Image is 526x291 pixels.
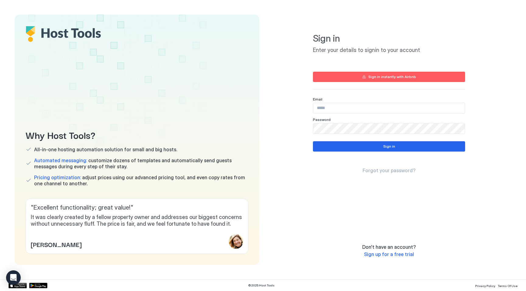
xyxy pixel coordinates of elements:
[313,47,465,54] span: Enter your details to signin to your account
[313,123,465,134] input: Input Field
[362,244,416,250] span: Don't have an account?
[475,282,495,289] a: Privacy Policy
[498,282,517,289] a: Terms Of Use
[31,240,82,249] span: [PERSON_NAME]
[313,141,465,152] button: Sign in
[313,117,331,122] span: Password
[31,214,243,228] span: It was clearly created by a fellow property owner and addresses our biggest concerns without unne...
[9,283,27,288] a: App Store
[6,270,21,285] div: Open Intercom Messenger
[364,251,414,258] a: Sign up for a free trial
[34,146,177,152] span: All-in-one hosting automation solution for small and big hosts.
[34,157,87,163] span: Automated messaging:
[31,204,243,211] span: " Excellent functionality; great value! "
[26,128,248,142] span: Why Host Tools?
[313,72,465,82] button: Sign in instantly with Airbnb
[313,103,465,113] input: Input Field
[34,174,81,180] span: Pricing optimization:
[313,97,322,101] span: Email
[313,33,465,44] span: Sign in
[475,284,495,288] span: Privacy Policy
[34,157,248,169] span: customize dozens of templates and automatically send guests messages during every step of their s...
[29,283,47,288] a: Google Play Store
[363,167,416,174] a: Forgot your password?
[34,174,248,187] span: adjust prices using our advanced pricing tool, and even copy rates from one channel to another.
[368,74,416,80] div: Sign in instantly with Airbnb
[248,283,275,287] span: © 2025 Host Tools
[498,284,517,288] span: Terms Of Use
[383,144,395,149] div: Sign in
[229,234,243,249] div: profile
